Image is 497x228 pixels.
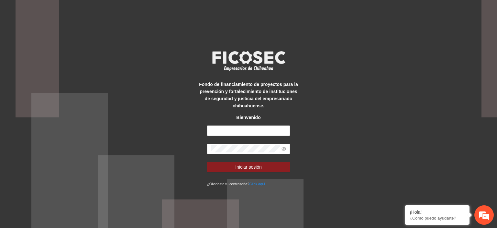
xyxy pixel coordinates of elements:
a: Click aqui [249,182,265,186]
strong: Bienvenido [236,115,260,120]
p: ¿Cómo puedo ayudarte? [410,216,465,221]
span: eye-invisible [282,147,286,151]
button: Iniciar sesión [207,162,290,172]
img: logo [208,49,289,73]
small: ¿Olvidaste tu contraseña? [207,182,265,186]
span: Iniciar sesión [235,163,262,171]
div: ¡Hola! [410,210,465,215]
strong: Fondo de financiamiento de proyectos para la prevención y fortalecimiento de instituciones de seg... [199,82,298,108]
